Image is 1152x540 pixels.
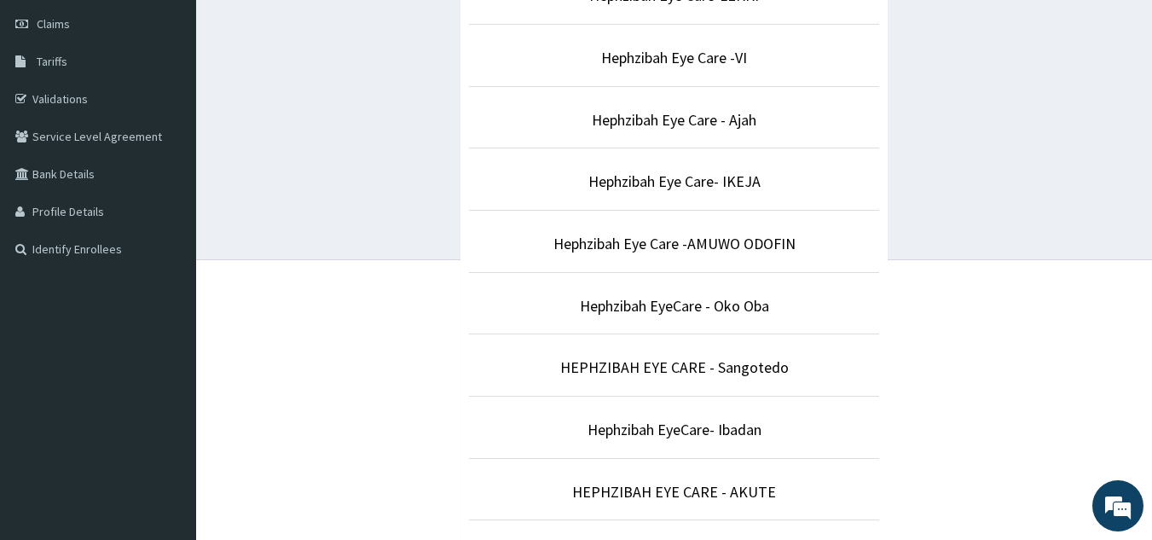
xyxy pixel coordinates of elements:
a: Hephzibah Eye Care- IKEJA [588,171,761,191]
span: Claims [37,16,70,32]
a: HEPHZIBAH EYE CARE - Sangotedo [560,357,789,377]
a: Hephzibah Eye Care -VI [601,48,747,67]
span: Tariffs [37,54,67,69]
a: HEPHZIBAH EYE CARE - AKUTE [572,482,776,502]
a: Hephzibah Eye Care -AMUWO ODOFIN [553,234,796,253]
a: Hephzibah EyeCare - Oko Oba [580,296,769,316]
a: Hephzibah EyeCare- Ibadan [588,420,761,439]
a: Hephzibah Eye Care - Ajah [592,110,756,130]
